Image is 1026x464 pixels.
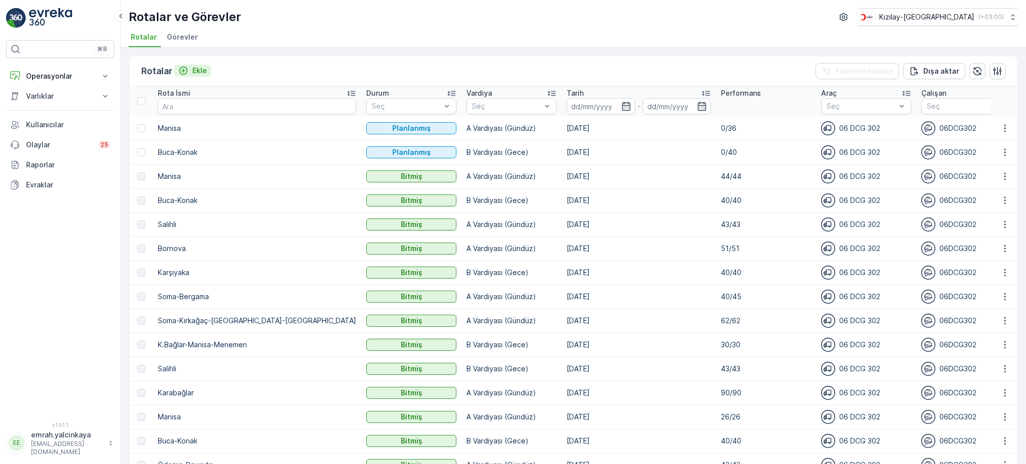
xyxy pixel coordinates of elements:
[562,140,716,164] td: [DATE]
[921,338,1011,352] div: 06DCG302
[158,219,356,229] p: Salihli
[821,410,911,424] div: 06 DCG 302
[562,309,716,333] td: [DATE]
[466,340,557,350] p: B Vardiyası (Gece)
[366,315,456,327] button: Bitmiş
[721,388,811,398] p: 90/90
[721,436,811,446] p: 40/40
[562,116,716,140] td: [DATE]
[401,340,422,350] p: Bitmiş
[721,244,811,254] p: 51/51
[921,362,935,376] img: svg%3e
[366,411,456,423] button: Bitmiş
[137,196,145,204] div: Toggle Row Selected
[158,195,356,205] p: Buca-Konak
[26,160,110,170] p: Raporlar
[821,314,835,328] img: svg%3e
[366,243,456,255] button: Bitmiş
[158,171,356,181] p: Manisa
[401,244,422,254] p: Bitmiş
[567,88,584,98] p: Tarih
[158,123,356,133] p: Manisa
[821,290,835,304] img: svg%3e
[392,147,431,157] p: Planlanmış
[721,171,811,181] p: 44/44
[721,147,811,157] p: 0/40
[129,9,241,25] p: Rotalar ve Görevler
[821,169,835,183] img: svg%3e
[366,267,456,279] button: Bitmiş
[401,364,422,374] p: Bitmiş
[921,121,935,135] img: svg%3e
[821,217,835,231] img: svg%3e
[6,115,114,135] a: Kullanıcılar
[643,98,711,114] input: dd/mm/yyyy
[26,140,93,150] p: Olaylar
[466,195,557,205] p: B Vardiyası (Gece)
[821,242,911,256] div: 06 DCG 302
[821,121,911,135] div: 06 DCG 302
[562,381,716,405] td: [DATE]
[6,175,114,195] a: Evraklar
[921,193,1011,207] div: 06DCG302
[466,364,557,374] p: B Vardiyası (Gece)
[821,410,835,424] img: svg%3e
[921,242,1011,256] div: 06DCG302
[6,430,114,456] button: EEemrah.yalcinkaya[EMAIL_ADDRESS][DOMAIN_NAME]
[158,340,356,350] p: K.Bağlar-Manisa-Menemen
[562,405,716,429] td: [DATE]
[137,269,145,277] div: Toggle Row Selected
[26,91,94,101] p: Varlıklar
[401,388,422,398] p: Bitmiş
[466,123,557,133] p: A Vardiyası (Gündüz)
[158,412,356,422] p: Manisa
[466,147,557,157] p: B Vardiyası (Gece)
[821,266,911,280] div: 06 DCG 302
[821,434,835,448] img: svg%3e
[821,121,835,135] img: svg%3e
[466,171,557,181] p: A Vardiyası (Gündüz)
[472,101,541,111] p: Seç
[466,436,557,446] p: B Vardiyası (Gece)
[721,316,811,326] p: 62/62
[821,169,911,183] div: 06 DCG 302
[174,65,211,77] button: Ekle
[26,71,94,81] p: Operasyonlar
[921,242,935,256] img: svg%3e
[721,219,811,229] p: 43/43
[821,338,911,352] div: 06 DCG 302
[721,292,811,302] p: 40/45
[721,268,811,278] p: 40/40
[401,171,422,181] p: Bitmiş
[366,122,456,134] button: Planlanmış
[137,437,145,445] div: Toggle Row Selected
[137,389,145,397] div: Toggle Row Selected
[366,291,456,303] button: Bitmiş
[921,338,935,352] img: svg%3e
[158,88,190,98] p: Rota İsmi
[921,217,935,231] img: svg%3e
[921,434,935,448] img: svg%3e
[821,242,835,256] img: svg%3e
[466,412,557,422] p: A Vardiyası (Gündüz)
[158,292,356,302] p: Soma-Bergama
[921,145,935,159] img: svg%3e
[401,412,422,422] p: Bitmiş
[721,412,811,422] p: 26/26
[921,410,1011,424] div: 06DCG302
[821,88,837,98] p: Araç
[562,237,716,261] td: [DATE]
[921,410,935,424] img: svg%3e
[401,268,422,278] p: Bitmiş
[903,63,965,79] button: Dışa aktar
[821,266,835,280] img: svg%3e
[158,147,356,157] p: Buca-Konak
[637,100,641,112] p: -
[923,66,959,76] p: Dışa aktar
[401,292,422,302] p: Bitmiş
[927,101,996,111] p: Seç
[466,88,492,98] p: Vardiya
[821,362,835,376] img: svg%3e
[921,362,1011,376] div: 06DCG302
[921,314,935,328] img: svg%3e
